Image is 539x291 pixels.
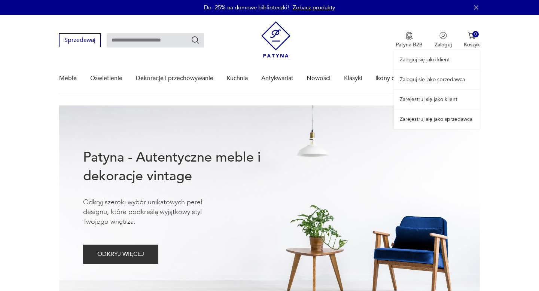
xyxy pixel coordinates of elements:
[375,64,413,93] a: Ikony designu
[83,197,225,227] p: Odkryj szeroki wybór unikatowych pereł designu, które podkreślą wyjątkowy styl Twojego wnętrza.
[261,21,290,58] img: Patyna - sklep z meblami i dekoracjami vintage
[83,245,158,264] button: ODKRYJ WIĘCEJ
[83,252,158,257] a: ODKRYJ WIĘCEJ
[226,64,248,93] a: Kuchnia
[394,110,480,129] a: Zarejestruj się jako sprzedawca
[293,4,335,11] a: Zobacz produkty
[307,64,331,93] a: Nowości
[191,36,200,45] button: Szukaj
[344,64,362,93] a: Klasyki
[59,64,77,93] a: Meble
[464,41,480,48] p: Koszyk
[83,148,285,186] h1: Patyna - Autentyczne meble i dekoracje vintage
[261,64,293,93] a: Antykwariat
[394,70,480,89] a: Zaloguj się jako sprzedawca
[59,33,101,47] button: Sprzedawaj
[90,64,122,93] a: Oświetlenie
[136,64,213,93] a: Dekoracje i przechowywanie
[394,50,480,69] a: Zaloguj się jako klient
[394,90,480,109] a: Zarejestruj się jako klient
[204,4,289,11] p: Do -25% na domowe biblioteczki!
[59,38,101,43] a: Sprzedawaj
